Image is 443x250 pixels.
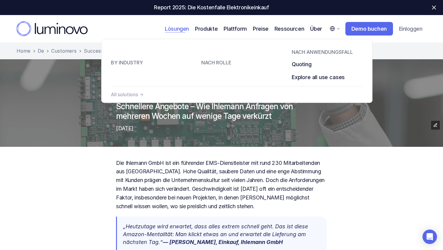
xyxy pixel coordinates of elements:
em: „Heutzutage wird erwartet, dass alles extrem schnell geht. Das ist diese Amazon-Mentalität: Man k... [123,223,309,245]
p: All solutions [111,91,138,98]
p: NACH ANWENDUNGSFALL [292,48,369,56]
a: All solutions [111,86,363,103]
a: Einloggen [395,23,426,35]
a: De [38,48,44,53]
a: Explore all use cases [292,73,369,81]
a: Success stories [84,48,120,53]
p: BY INDUSTRY [111,59,188,66]
a: Customers [51,48,77,53]
nav: Breadcrumb [17,48,426,53]
p: Plattform [224,25,247,33]
img: separator [33,50,35,52]
p: Einloggen [399,26,422,32]
h1: Schnellere Angebote – Wie Ihlemann Anfragen von mehreren Wochen auf wenige Tage verkürzt [116,102,327,120]
img: separator [46,50,49,52]
a: Quoting [292,60,369,68]
p: Über [310,25,322,33]
div: Open Intercom Messenger [423,230,437,244]
p: Ressourcen [275,25,304,33]
a: Demo buchen [345,22,393,36]
p: Report 2025: Die Kostenfalle Elektronikeinkauf [154,5,269,11]
button: Edit Framer Content [431,121,440,130]
p: Explore all use cases [292,73,345,81]
p: Quoting [292,60,312,68]
p: NACH ROLLE [201,59,278,66]
a: Preise [253,25,269,33]
p: [DATE] [116,124,327,133]
p: Lösungen [165,25,189,33]
strong: — [PERSON_NAME], Einkauf, Ihlemann GmbH [163,239,283,245]
img: separator [79,50,81,52]
a: Home [17,48,30,53]
p: Produkte [195,25,218,33]
p: Die Ihlemann GmbH ist ein führender EMS-Dienstleister mit rund 230 Mitarbeitenden aus [GEOGRAPHIC... [116,159,327,211]
p: Demo buchen [351,26,387,32]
